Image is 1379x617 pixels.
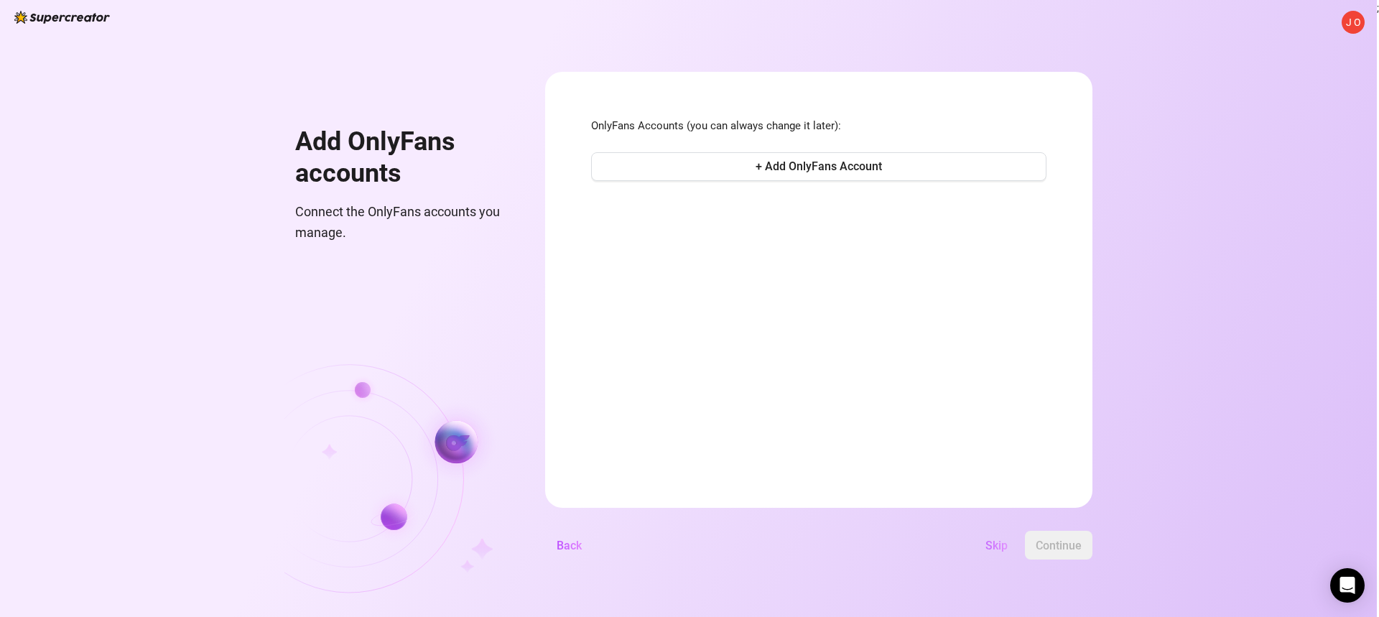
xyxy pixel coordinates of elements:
[557,539,582,552] span: Back
[14,11,110,24] img: logo
[1025,531,1092,560] button: Continue
[1330,568,1365,603] div: Open Intercom Messenger
[591,118,1046,135] span: OnlyFans Accounts (you can always change it later):
[1346,14,1361,30] span: J O
[974,531,1019,560] button: Skip
[756,159,882,173] span: + Add OnlyFans Account
[545,531,593,560] button: Back
[591,152,1046,181] button: + Add OnlyFans Account
[985,539,1008,552] span: Skip
[295,126,511,189] h1: Add OnlyFans accounts
[295,202,511,243] span: Connect the OnlyFans accounts you manage.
